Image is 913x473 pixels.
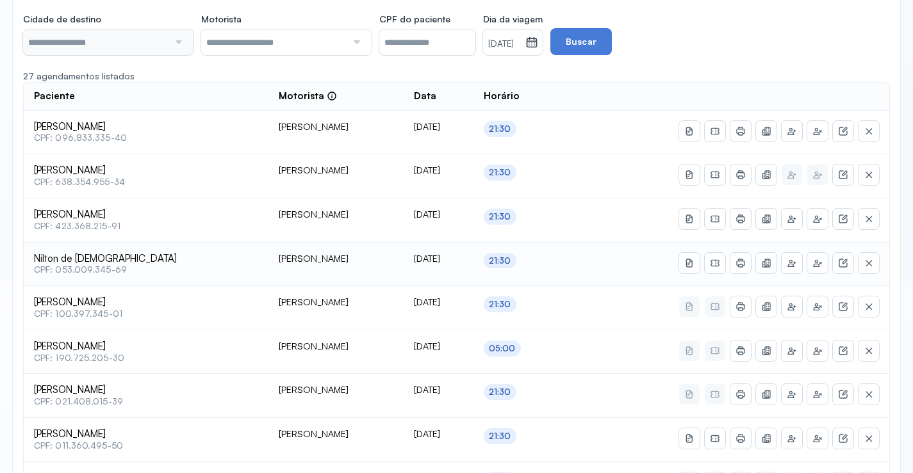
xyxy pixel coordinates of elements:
[34,209,258,221] span: [PERSON_NAME]
[489,343,516,354] div: 05:00
[279,384,393,396] div: [PERSON_NAME]
[414,428,463,440] div: [DATE]
[483,13,543,25] span: Dia da viagem
[34,253,258,265] span: Nilton de [DEMOGRAPHIC_DATA]
[34,440,258,451] span: CPF: 011.360.495-50
[34,384,258,396] span: [PERSON_NAME]
[279,428,393,440] div: [PERSON_NAME]
[379,13,450,25] span: CPF do paciente
[489,211,511,222] div: 21:30
[34,164,258,177] span: [PERSON_NAME]
[34,296,258,309] span: [PERSON_NAME]
[34,132,258,143] span: CPF: 096.833.335-40
[34,221,258,232] span: CPF: 423.368.215-91
[279,296,393,308] div: [PERSON_NAME]
[34,396,258,407] span: CPF: 021.408.015-39
[414,253,463,264] div: [DATE]
[489,299,511,310] div: 21:30
[34,309,258,319] span: CPF: 100.397.345-01
[414,164,463,176] div: [DATE]
[414,341,463,352] div: [DATE]
[23,13,101,25] span: Cidade de destino
[489,431,511,442] div: 21:30
[34,341,258,353] span: [PERSON_NAME]
[550,28,612,55] button: Buscar
[489,124,511,134] div: 21:30
[414,121,463,132] div: [DATE]
[34,90,75,102] span: Paciente
[414,384,463,396] div: [DATE]
[23,70,890,82] div: 27 agendamentos listados
[279,341,393,352] div: [PERSON_NAME]
[279,253,393,264] div: [PERSON_NAME]
[34,177,258,188] span: CPF: 638.354.955-34
[34,428,258,440] span: [PERSON_NAME]
[414,209,463,220] div: [DATE]
[279,121,393,132] div: [PERSON_NAME]
[279,209,393,220] div: [PERSON_NAME]
[414,90,436,102] span: Data
[489,167,511,178] div: 21:30
[484,90,520,102] span: Horário
[279,164,393,176] div: [PERSON_NAME]
[34,121,258,133] span: [PERSON_NAME]
[489,255,511,266] div: 21:30
[34,353,258,364] span: CPF: 190.725.205-30
[279,90,337,102] div: Motorista
[201,13,242,25] span: Motorista
[488,38,520,51] small: [DATE]
[34,264,258,275] span: CPF: 053.009.345-69
[414,296,463,308] div: [DATE]
[489,387,511,397] div: 21:30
